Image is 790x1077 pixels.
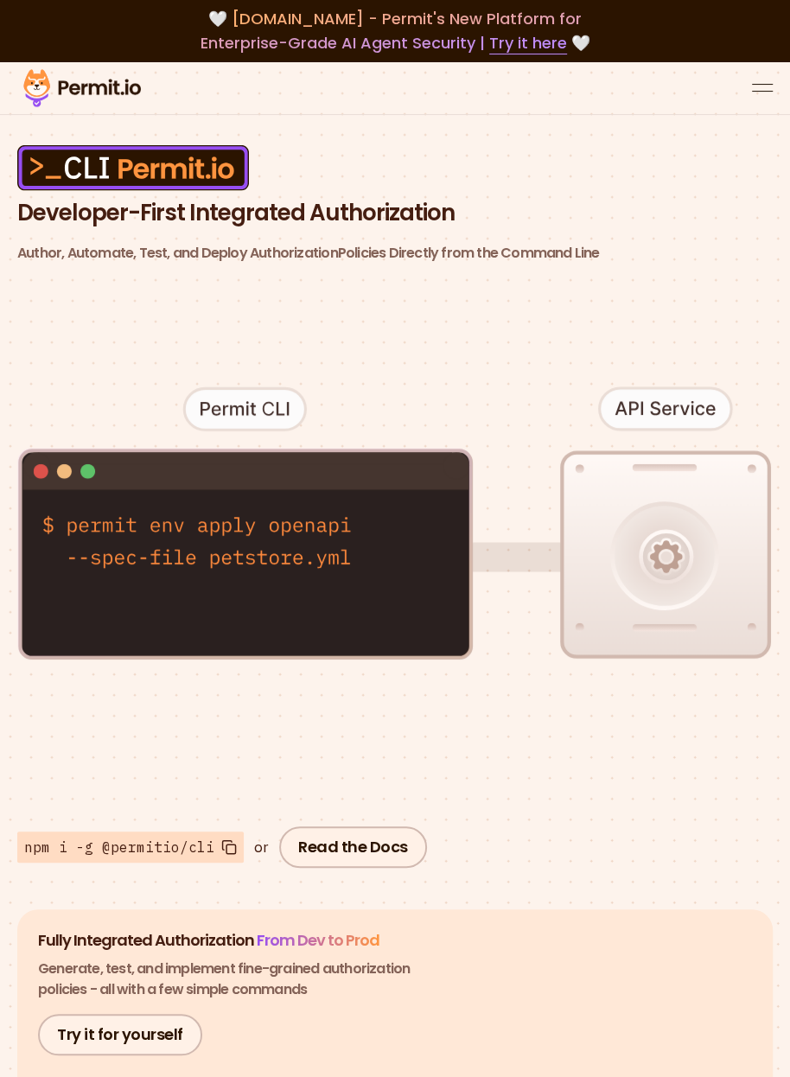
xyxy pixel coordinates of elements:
p: Policies Directly from the Command Line [17,243,773,264]
span: From Dev to Prod [257,929,379,951]
a: Try it here [489,32,567,54]
h1: Developer-First Integrated Authorization [17,198,773,229]
h2: Fully Integrated Authorization [38,930,453,952]
a: Read the Docs [279,826,427,868]
img: Permit logo [17,66,147,111]
a: Try it for yourself [38,1014,202,1055]
div: 🤍 🤍 [17,7,773,55]
span: Author, Automate, Test, and Deploy Authorization [17,243,338,263]
span: [DOMAIN_NAME] - Permit's New Platform for Enterprise-Grade AI Agent Security | [201,8,583,54]
button: npm i -g @permitio/cli [17,832,244,863]
button: open menu [752,78,773,99]
div: or [254,837,269,857]
span: npm i -g @permitio/cli [24,837,214,857]
p: Generate, test, and implement fine-grained authorization policies - all with a few simple commands [38,959,453,1000]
